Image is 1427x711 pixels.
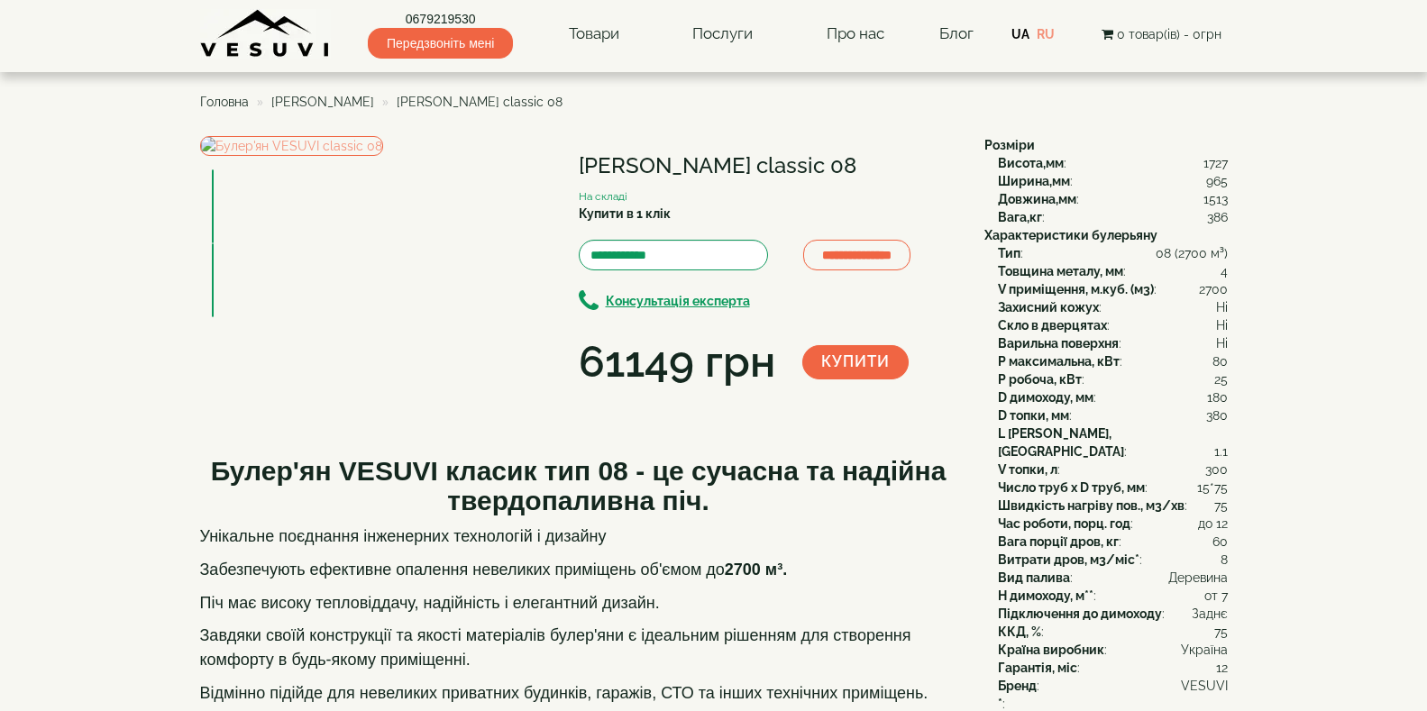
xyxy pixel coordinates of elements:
[998,679,1037,693] b: Бренд
[998,480,1145,495] b: Число труб x D труб, мм
[802,345,909,379] button: Купити
[998,352,1228,370] div: :
[998,515,1228,533] div: :
[998,354,1120,369] b: P максимальна, кВт
[1168,569,1228,587] span: Деревина
[998,264,1123,278] b: Товщина металу, мм
[200,594,660,612] font: Піч має високу тепловіддачу, надійність і елегантний дизайн.
[998,569,1228,587] div: :
[998,498,1185,513] b: Швидкість нагріву пов., м3/хв
[1156,244,1228,262] span: 08 (2700 м³)
[998,406,1228,424] div: :
[1207,208,1228,226] span: 386
[998,424,1228,460] div: :
[1198,515,1228,533] span: до 12
[939,24,974,42] a: Блог
[998,533,1228,551] div: :
[1037,27,1055,41] a: RU
[1207,388,1228,406] span: 180
[1181,641,1228,659] span: Україна
[998,605,1228,623] div: :
[998,587,1228,605] div: :
[998,479,1228,497] div: :
[1216,298,1228,316] span: Ні
[200,626,911,669] font: Завдяки своїй конструкції та якості матеріалів булер'яни є ідеальним рішенням для створення комфо...
[998,551,1228,569] div: :
[606,294,750,308] b: Консультація експерта
[998,334,1228,352] div: :
[998,462,1057,477] b: V топки, л
[998,372,1082,387] b: P робоча, кВт
[579,154,957,178] h1: [PERSON_NAME] classic 08
[998,606,1162,621] b: Підключення до димоходу
[984,228,1157,242] b: Характеристики булерьяну
[1197,479,1228,497] span: 15*75
[368,28,513,59] span: Передзвоніть мені
[998,661,1077,675] b: Гарантія, міс
[200,95,249,109] a: Головна
[579,205,671,223] label: Купити в 1 клік
[1214,442,1228,460] span: 1.1
[271,95,374,109] a: [PERSON_NAME]
[998,552,1139,567] b: Витрати дров, м3/міс*
[1096,24,1227,44] button: 0 товар(ів) - 0грн
[998,370,1228,388] div: :
[212,169,214,243] img: Булер'ян VESUVI classic 08
[1221,262,1228,280] span: 4
[809,14,902,55] a: Про нас
[1214,497,1228,515] span: 75
[212,243,214,317] img: Булер'ян VESUVI classic 08
[998,390,1093,405] b: D димоходу, мм
[998,677,1228,695] div: :
[998,208,1228,226] div: :
[998,588,1093,603] b: H димоходу, м**
[998,426,1124,459] b: L [PERSON_NAME], [GEOGRAPHIC_DATA]
[998,659,1228,677] div: :
[1206,172,1228,190] span: 965
[200,136,383,156] img: Булер'ян VESUVI classic 08
[1181,677,1228,695] span: VESUVI
[1117,27,1221,41] span: 0 товар(ів) - 0грн
[998,497,1228,515] div: :
[1206,406,1228,424] span: 380
[998,408,1069,423] b: D топки, мм
[998,280,1228,298] div: :
[725,561,787,579] b: 2700 м³.
[998,318,1107,333] b: Скло в дверцятах
[1216,334,1228,352] span: Ні
[1205,460,1228,479] span: 300
[579,190,627,203] small: На складі
[579,332,775,393] div: 61149 грн
[200,684,928,702] font: Відмінно підійде для невеликих приватних будинків, гаражів, СТО та інших технічних приміщень.
[998,154,1228,172] div: :
[1216,316,1228,334] span: Ні
[998,192,1076,206] b: Довжина,мм
[998,336,1119,351] b: Варильна поверхня
[1216,659,1228,677] span: 12
[200,527,607,545] font: Унікальне поєднання інженерних технологій і дизайну
[998,300,1099,314] b: Захисний кожух
[998,172,1228,190] div: :
[200,561,788,579] font: Забезпечують ефективне опалення невеликих приміщень об'ємом до
[998,623,1228,641] div: :
[998,516,1130,531] b: Час роботи, порц. год
[998,624,1041,639] b: ККД, %
[998,262,1228,280] div: :
[211,456,947,515] b: Булер'ян VESUVI класик тип 08 - це сучасна та надійна твердопаливна піч.
[998,282,1154,296] b: V приміщення, м.куб. (м3)
[1203,190,1228,208] span: 1513
[674,14,771,55] a: Послуги
[998,641,1228,659] div: :
[1214,370,1228,388] span: 25
[998,246,1020,260] b: Тип
[1203,154,1228,172] span: 1727
[200,9,331,59] img: content
[1011,27,1029,41] a: UA
[984,138,1035,152] b: Розміри
[1214,623,1228,641] span: 75
[998,244,1228,262] div: :
[998,534,1119,549] b: Вага порції дров, кг
[998,156,1064,170] b: Висота,мм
